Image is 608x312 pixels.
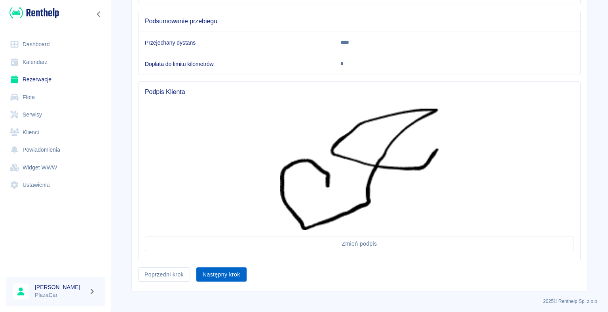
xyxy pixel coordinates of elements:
a: Kalendarz [6,53,105,71]
a: Serwisy [6,106,105,124]
button: Poprzedni krok [138,267,190,282]
a: Dashboard [6,36,105,53]
button: Następny krok [196,267,247,282]
button: Zwiń nawigację [93,9,105,19]
a: Rezerwacje [6,71,105,88]
h6: [PERSON_NAME] [35,283,85,291]
img: Renthelp logo [9,6,59,19]
h6: Przejechany dystans [145,39,328,47]
a: Renthelp logo [6,6,59,19]
a: Widget WWW [6,159,105,177]
span: Podsumowanie przebiegu [145,17,574,25]
p: 2025 © Renthelp Sp. z o.o. [120,298,598,305]
a: Klienci [6,124,105,141]
a: Flota [6,88,105,106]
span: Podpis Klienta [145,88,574,96]
a: Ustawienia [6,176,105,194]
img: Podpis [280,109,439,230]
button: Zmień podpis [145,237,574,251]
a: Powiadomienia [6,141,105,159]
h6: Dopłata do limitu kilometrów [145,60,328,68]
p: PlazaCar [35,291,85,299]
